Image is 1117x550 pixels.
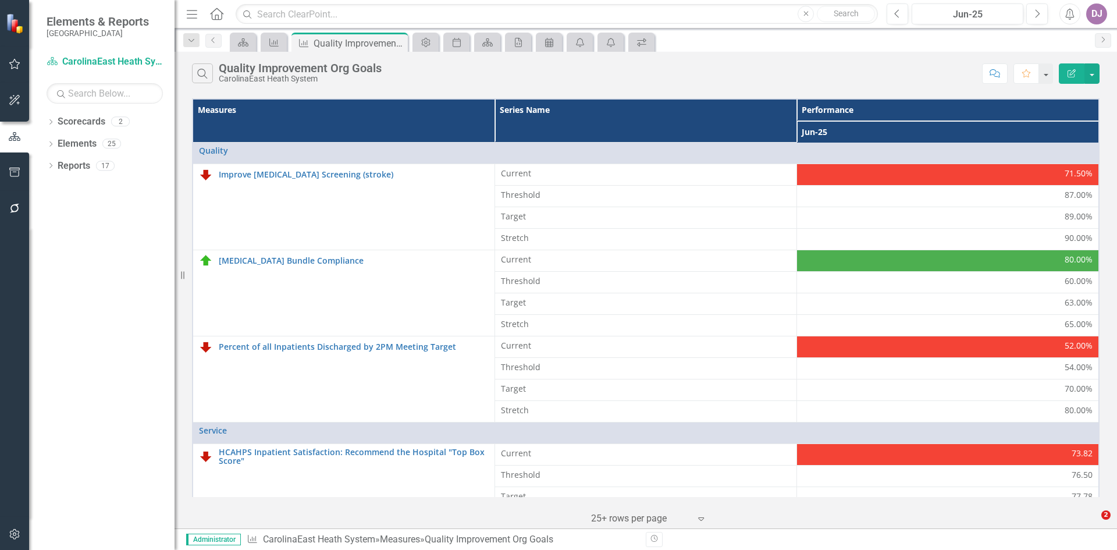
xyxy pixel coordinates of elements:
input: Search ClearPoint... [236,4,878,24]
td: Double-Click to Edit [495,164,796,186]
td: Double-Click to Edit [797,336,1099,358]
span: 77.78 [1072,491,1093,502]
a: Quality [199,146,1093,155]
small: [GEOGRAPHIC_DATA] [47,29,149,38]
td: Double-Click to Edit [797,379,1099,401]
button: Jun-25 [912,3,1023,24]
span: Threshold [501,361,791,373]
span: Stretch [501,232,791,244]
a: Percent of all Inpatients Discharged by 2PM Meeting Target [219,342,489,351]
span: 80.00% [1065,404,1093,416]
button: DJ [1086,3,1107,24]
a: CarolinaEast Heath System [47,55,163,69]
span: Threshold [501,275,791,287]
a: Elements [58,137,97,151]
div: Quality Improvement Org Goals [314,36,405,51]
td: Double-Click to Edit [495,207,796,229]
span: 60.00% [1065,275,1093,287]
div: Quality Improvement Org Goals [425,534,553,545]
span: Current [501,340,791,352]
td: Double-Click to Edit [797,272,1099,293]
td: Double-Click to Edit Right Click for Context Menu [193,143,1099,164]
td: Double-Click to Edit Right Click for Context Menu [193,250,495,336]
span: Elements & Reports [47,15,149,29]
td: Double-Click to Edit [495,293,796,315]
td: Double-Click to Edit [797,186,1099,207]
span: Administrator [186,534,241,545]
img: Not On Track [199,449,213,463]
a: Service [199,426,1093,435]
div: » » [247,533,637,547]
td: Double-Click to Edit [495,466,796,487]
div: Jun-25 [916,8,1019,22]
span: 80.00% [1065,254,1093,265]
td: Double-Click to Edit [495,229,796,250]
span: 89.00% [1065,211,1093,222]
span: 71.50% [1065,168,1093,179]
span: Stretch [501,318,791,330]
td: Double-Click to Edit [495,444,796,466]
a: Scorecards [58,115,105,129]
div: 25 [102,139,121,149]
span: Stretch [501,404,791,416]
span: Current [501,254,791,265]
span: 90.00% [1065,232,1093,244]
a: HCAHPS Inpatient Satisfaction: Recommend the Hospital "Top Box Score" [219,448,489,466]
td: Double-Click to Edit Right Click for Context Menu [193,423,1099,444]
td: Double-Click to Edit [797,487,1099,509]
td: Double-Click to Edit [495,315,796,336]
td: Double-Click to Edit [797,401,1099,423]
span: 70.00% [1065,383,1093,395]
td: Double-Click to Edit [495,487,796,509]
span: Target [501,383,791,395]
a: [MEDICAL_DATA] Bundle Compliance [219,256,489,265]
span: 65.00% [1065,318,1093,330]
span: 63.00% [1065,297,1093,308]
img: Not On Track [199,340,213,354]
td: Double-Click to Edit [797,164,1099,186]
img: ClearPoint Strategy [6,13,26,34]
span: Threshold [501,189,791,201]
td: Double-Click to Edit [495,401,796,423]
td: Double-Click to Edit Right Click for Context Menu [193,164,495,250]
div: CarolinaEast Heath System [219,74,382,83]
td: Double-Click to Edit [797,229,1099,250]
span: Current [501,448,791,459]
a: Improve [MEDICAL_DATA] Screening (stroke) [219,170,489,179]
input: Search Below... [47,83,163,104]
button: Search [817,6,875,22]
span: 73.82 [1072,448,1093,459]
td: Double-Click to Edit [495,272,796,293]
td: Double-Click to Edit Right Click for Context Menu [193,336,495,423]
span: Target [501,491,791,502]
span: 2 [1101,510,1111,520]
td: Double-Click to Edit [797,207,1099,229]
td: Double-Click to Edit [495,336,796,358]
iframe: Intercom live chat [1077,510,1105,538]
div: 17 [96,161,115,171]
span: Search [834,9,859,18]
span: Target [501,211,791,222]
span: Target [501,297,791,308]
span: Current [501,168,791,179]
a: Measures [380,534,420,545]
div: Quality Improvement Org Goals [219,62,382,74]
td: Double-Click to Edit [797,466,1099,487]
a: Reports [58,159,90,173]
td: Double-Click to Edit Right Click for Context Menu [193,444,495,530]
span: 52.00% [1065,340,1093,352]
span: 54.00% [1065,361,1093,373]
td: Double-Click to Edit [495,186,796,207]
span: Threshold [501,469,791,481]
img: Not On Track [199,168,213,182]
img: On Track [199,254,213,268]
td: Double-Click to Edit [797,444,1099,466]
td: Double-Click to Edit [797,315,1099,336]
span: 87.00% [1065,189,1093,201]
td: Double-Click to Edit [797,250,1099,272]
td: Double-Click to Edit [495,358,796,379]
a: CarolinaEast Heath System [263,534,375,545]
div: 2 [111,117,130,127]
span: 76.50 [1072,469,1093,481]
td: Double-Click to Edit [495,250,796,272]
